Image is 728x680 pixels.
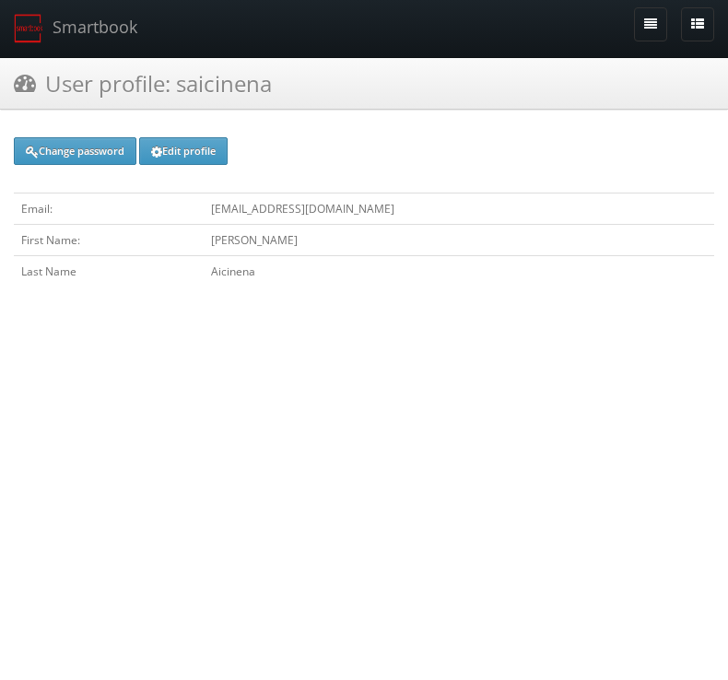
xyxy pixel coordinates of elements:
td: Aicinena [204,256,714,287]
a: Change password [14,137,136,165]
td: Last Name [14,256,204,287]
img: smartbook-logo.png [14,14,43,43]
td: [EMAIL_ADDRESS][DOMAIN_NAME] [204,193,714,225]
td: [PERSON_NAME] [204,225,714,256]
h3: User profile: saicinena [14,67,272,100]
td: First Name: [14,225,204,256]
td: Email: [14,193,204,225]
a: Edit profile [139,137,228,165]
